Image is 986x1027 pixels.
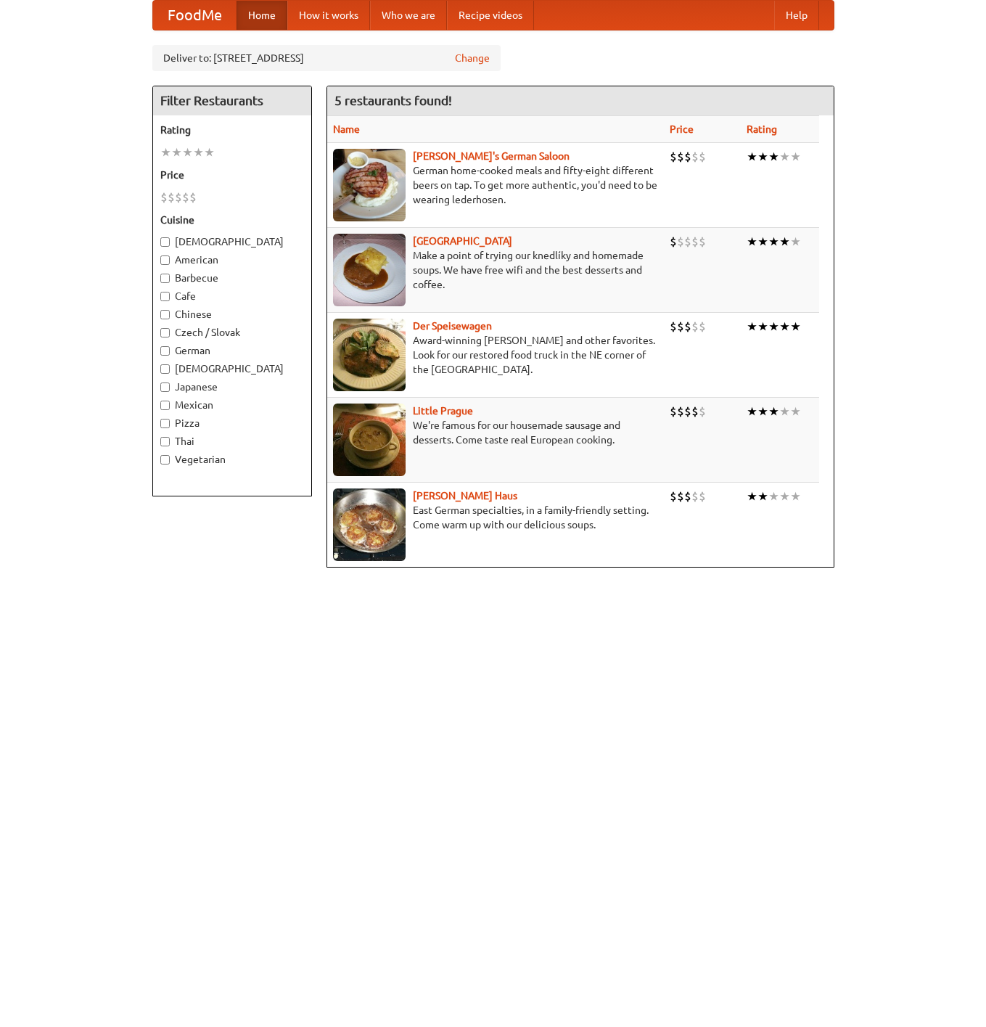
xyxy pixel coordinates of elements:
[747,149,757,165] li: ★
[757,488,768,504] li: ★
[691,319,699,335] li: $
[413,320,492,332] a: Der Speisewagen
[153,1,237,30] a: FoodMe
[168,189,175,205] li: $
[684,234,691,250] li: $
[160,255,170,265] input: American
[779,149,790,165] li: ★
[747,234,757,250] li: ★
[747,319,757,335] li: ★
[670,123,694,135] a: Price
[333,333,658,377] p: Award-winning [PERSON_NAME] and other favorites. Look for our restored food truck in the NE corne...
[160,343,304,358] label: German
[333,248,658,292] p: Make a point of trying our knedlíky and homemade soups. We have free wifi and the best desserts a...
[670,404,677,420] li: $
[670,149,677,165] li: $
[757,234,768,250] li: ★
[790,404,801,420] li: ★
[160,168,304,182] h5: Price
[779,234,790,250] li: ★
[699,234,706,250] li: $
[757,404,768,420] li: ★
[455,51,490,65] a: Change
[699,488,706,504] li: $
[160,455,170,465] input: Vegetarian
[333,234,406,306] img: czechpoint.jpg
[677,149,684,165] li: $
[699,319,706,335] li: $
[160,237,170,247] input: [DEMOGRAPHIC_DATA]
[677,404,684,420] li: $
[160,123,304,137] h5: Rating
[413,235,512,247] a: [GEOGRAPHIC_DATA]
[193,144,204,160] li: ★
[447,1,534,30] a: Recipe videos
[684,319,691,335] li: $
[747,123,777,135] a: Rating
[333,123,360,135] a: Name
[175,189,182,205] li: $
[160,398,304,412] label: Mexican
[237,1,287,30] a: Home
[189,189,197,205] li: $
[333,418,658,447] p: We're famous for our housemade sausage and desserts. Come taste real European cooking.
[757,149,768,165] li: ★
[171,144,182,160] li: ★
[160,361,304,376] label: [DEMOGRAPHIC_DATA]
[160,213,304,227] h5: Cuisine
[413,150,570,162] a: [PERSON_NAME]'s German Saloon
[333,319,406,391] img: speisewagen.jpg
[333,149,406,221] img: esthers.jpg
[333,163,658,207] p: German home-cooked meals and fifty-eight different beers on tap. To get more authentic, you'd nee...
[287,1,370,30] a: How it works
[160,307,304,322] label: Chinese
[779,319,790,335] li: ★
[768,319,779,335] li: ★
[691,149,699,165] li: $
[333,488,406,561] img: kohlhaus.jpg
[160,289,304,303] label: Cafe
[160,437,170,446] input: Thai
[160,328,170,337] input: Czech / Slovak
[333,404,406,476] img: littleprague.jpg
[160,416,304,430] label: Pizza
[684,149,691,165] li: $
[677,319,684,335] li: $
[160,189,168,205] li: $
[160,253,304,267] label: American
[677,488,684,504] li: $
[152,45,501,71] div: Deliver to: [STREET_ADDRESS]
[699,149,706,165] li: $
[779,488,790,504] li: ★
[182,144,193,160] li: ★
[757,319,768,335] li: ★
[160,346,170,356] input: German
[160,234,304,249] label: [DEMOGRAPHIC_DATA]
[160,401,170,410] input: Mexican
[790,149,801,165] li: ★
[768,488,779,504] li: ★
[677,234,684,250] li: $
[160,310,170,319] input: Chinese
[691,488,699,504] li: $
[790,319,801,335] li: ★
[670,234,677,250] li: $
[153,86,311,115] h4: Filter Restaurants
[182,189,189,205] li: $
[160,325,304,340] label: Czech / Slovak
[160,452,304,467] label: Vegetarian
[160,364,170,374] input: [DEMOGRAPHIC_DATA]
[413,490,517,502] a: [PERSON_NAME] Haus
[160,380,304,394] label: Japanese
[768,149,779,165] li: ★
[747,404,757,420] li: ★
[670,319,677,335] li: $
[790,488,801,504] li: ★
[413,405,473,417] a: Little Prague
[774,1,819,30] a: Help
